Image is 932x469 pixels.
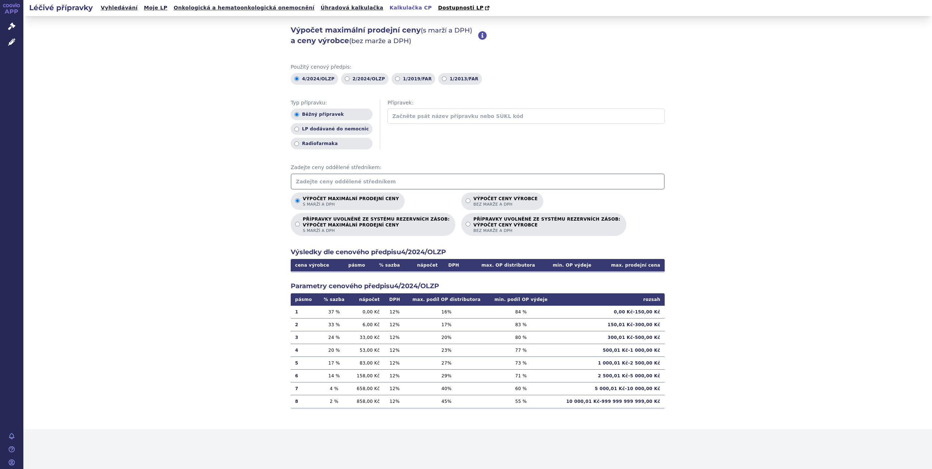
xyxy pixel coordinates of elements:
[291,293,318,306] th: pásmo
[291,99,373,107] span: Typ přípravku:
[350,318,384,331] td: 6,00 Kč
[294,127,299,131] input: LP dodávané do nemocnic
[142,3,169,13] a: Moje LP
[318,318,350,331] td: 33 %
[291,282,665,291] h2: Parametry cenového předpisu 4/2024/OLZP
[291,382,318,395] td: 7
[438,5,484,11] span: Dostupnosti LP
[291,64,665,71] span: Použitý cenový předpis:
[291,25,478,46] h2: Výpočet maximální prodejní ceny a ceny výrobce
[405,318,488,331] td: 17 %
[350,382,384,395] td: 658,00 Kč
[384,356,405,369] td: 12 %
[442,76,447,81] input: 1/2013/FAR
[405,293,488,306] th: max. podíl OP distributora
[350,395,384,408] td: 858,00 Kč
[384,318,405,331] td: 12 %
[391,73,435,85] label: 1/2019/FAR
[488,306,554,319] td: 84 %
[99,3,140,13] a: Vyhledávání
[291,344,318,356] td: 4
[442,259,466,271] th: DPH
[291,259,341,271] th: cena výrobce
[438,73,482,85] label: 1/2013/FAR
[291,356,318,369] td: 5
[395,76,400,81] input: 1/2019/FAR
[318,395,350,408] td: 2 %
[350,293,384,306] th: nápočet
[318,293,350,306] th: % sazba
[294,112,299,117] input: Běžný přípravek
[303,228,450,233] span: s marží a DPH
[303,222,450,228] strong: VÝPOČET MAXIMÁLNÍ PRODEJNÍ CENY
[303,196,399,207] p: Výpočet maximální prodejní ceny
[345,76,349,81] input: 2/2024/OLZP
[488,369,554,382] td: 71 %
[318,369,350,382] td: 14 %
[341,73,389,85] label: 2/2024/OLZP
[384,293,405,306] th: DPH
[291,369,318,382] td: 6
[473,228,620,233] span: bez marže a DPH
[350,344,384,356] td: 53,00 Kč
[405,369,488,382] td: 29 %
[473,196,538,207] p: Výpočet ceny výrobce
[318,356,350,369] td: 17 %
[23,3,99,13] h2: Léčivé přípravky
[488,356,554,369] td: 73 %
[341,259,372,271] th: pásmo
[405,395,488,408] td: 45 %
[349,37,411,45] span: (bez marže a DPH)
[466,222,470,226] input: PŘÍPRAVKY UVOLNĚNÉ ZE SYSTÉMU REZERVNÍCH ZÁSOB:VÝPOČET CENY VÝROBCEbez marže a DPH
[350,331,384,344] td: 33,00 Kč
[295,198,300,203] input: Výpočet maximální prodejní cenys marží a DPH
[554,318,665,331] td: 150,01 Kč - 300,00 Kč
[554,382,665,395] td: 5 000,01 Kč - 10 000,00 Kč
[554,331,665,344] td: 300,01 Kč - 500,00 Kč
[350,369,384,382] td: 158,00 Kč
[350,306,384,319] td: 0,00 Kč
[295,222,300,226] input: PŘÍPRAVKY UVOLNĚNÉ ZE SYSTÉMU REZERVNÍCH ZÁSOB:VÝPOČET MAXIMÁLNÍ PRODEJNÍ CENYs marží a DPH
[488,395,554,408] td: 55 %
[303,202,399,207] span: s marží a DPH
[407,259,442,271] th: nápočet
[294,76,299,81] input: 4/2024/OLZP
[291,318,318,331] td: 2
[473,202,538,207] span: bez marže a DPH
[318,382,350,395] td: 4 %
[436,3,493,13] a: Dostupnosti LP
[554,344,665,356] td: 500,01 Kč - 1 000,00 Kč
[291,395,318,408] td: 8
[473,217,620,233] p: PŘÍPRAVKY UVOLNĚNÉ ZE SYSTÉMU REZERVNÍCH ZÁSOB:
[384,306,405,319] td: 12 %
[488,318,554,331] td: 83 %
[372,259,407,271] th: % sazba
[384,395,405,408] td: 12 %
[405,382,488,395] td: 40 %
[473,222,620,228] strong: VÝPOČET CENY VÝROBCE
[539,259,596,271] th: min. OP výdeje
[465,259,539,271] th: max. OP distributora
[350,356,384,369] td: 83,00 Kč
[596,259,665,271] th: max. prodejní cena
[488,293,554,306] th: min. podíl OP výdeje
[554,356,665,369] td: 1 000,01 Kč - 2 500,00 Kč
[421,26,472,34] span: (s marží a DPH)
[291,331,318,344] td: 3
[318,306,350,319] td: 37 %
[387,99,665,107] span: Přípravek:
[405,356,488,369] td: 27 %
[554,369,665,382] td: 2 500,01 Kč - 5 000,00 Kč
[171,3,317,13] a: Onkologická a hematoonkologická onemocnění
[384,331,405,344] td: 12 %
[291,164,665,171] span: Zadejte ceny oddělené středníkem:
[384,382,405,395] td: 12 %
[318,3,386,13] a: Úhradová kalkulačka
[303,217,450,233] p: PŘÍPRAVKY UVOLNĚNÉ ZE SYSTÉMU REZERVNÍCH ZÁSOB:
[387,108,665,124] input: Začněte psát název přípravku nebo SÚKL kód
[294,141,299,146] input: Radiofarmaka
[291,174,665,190] input: Zadejte ceny oddělené středníkem
[488,331,554,344] td: 80 %
[466,198,470,203] input: Výpočet ceny výrobcebez marže a DPH
[554,395,665,408] td: 10 000,01 Kč - 999 999 999 999,00 Kč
